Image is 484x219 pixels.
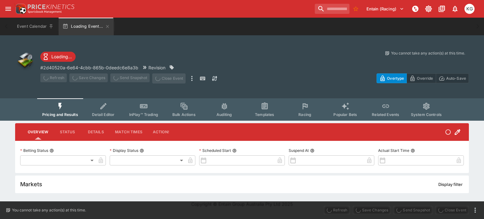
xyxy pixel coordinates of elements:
[20,181,42,188] h5: Markets
[391,50,465,56] p: You cannot take any action(s) at this time.
[20,148,48,153] p: Betting Status
[377,73,407,83] button: Overtype
[14,3,26,15] img: PriceKinetics Logo
[387,75,404,82] p: Overtype
[435,179,466,189] button: Display filter
[411,112,442,117] span: System Controls
[315,4,349,14] input: search
[232,148,237,153] button: Scheduled Start
[363,4,408,14] button: Select Tenant
[446,75,466,82] p: Auto-Save
[13,18,57,35] button: Event Calendar
[37,98,447,121] div: Event type filters
[42,112,78,117] span: Pricing and Results
[147,124,176,140] button: Actions
[92,112,114,117] span: Detail Editor
[12,207,86,213] p: You cannot take any action(s) at this time.
[28,4,74,9] img: PriceKinetics
[49,148,54,153] button: Betting Status
[411,148,415,153] button: Actual Start Time
[410,3,421,14] button: NOT Connected to PK
[333,112,357,117] span: Popular Bets
[82,124,110,140] button: Details
[372,112,399,117] span: Related Events
[255,112,274,117] span: Templates
[23,124,53,140] button: Overview
[449,3,461,14] button: Notifications
[289,148,309,153] p: Suspend At
[471,206,479,214] button: more
[172,112,196,117] span: Bulk Actions
[378,148,409,153] p: Actual Start Time
[464,4,475,14] div: Kevin Gutschlag
[15,50,35,71] img: other.png
[110,148,138,153] p: Display Status
[406,73,436,83] button: Override
[377,73,469,83] div: Start From
[199,148,231,153] p: Scheduled Start
[129,112,158,117] span: InPlay™ Trading
[53,124,82,140] button: Status
[216,112,232,117] span: Auditing
[140,148,144,153] button: Display Status
[148,64,165,71] p: Revision
[436,73,469,83] button: Auto-Save
[351,4,361,14] button: No Bookmarks
[188,73,196,84] button: more
[3,3,14,14] button: open drawer
[110,124,147,140] button: Match Times
[423,3,434,14] button: Toggle light/dark mode
[436,3,447,14] button: Documentation
[463,2,476,16] button: Kevin Gutschlag
[59,18,114,35] button: Loading Event...
[310,148,314,153] button: Suspend At
[40,64,138,71] p: Copy To Clipboard
[298,112,311,117] span: Racing
[51,53,72,60] p: Loading...
[28,10,62,13] img: Sportsbook Management
[417,75,433,82] p: Override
